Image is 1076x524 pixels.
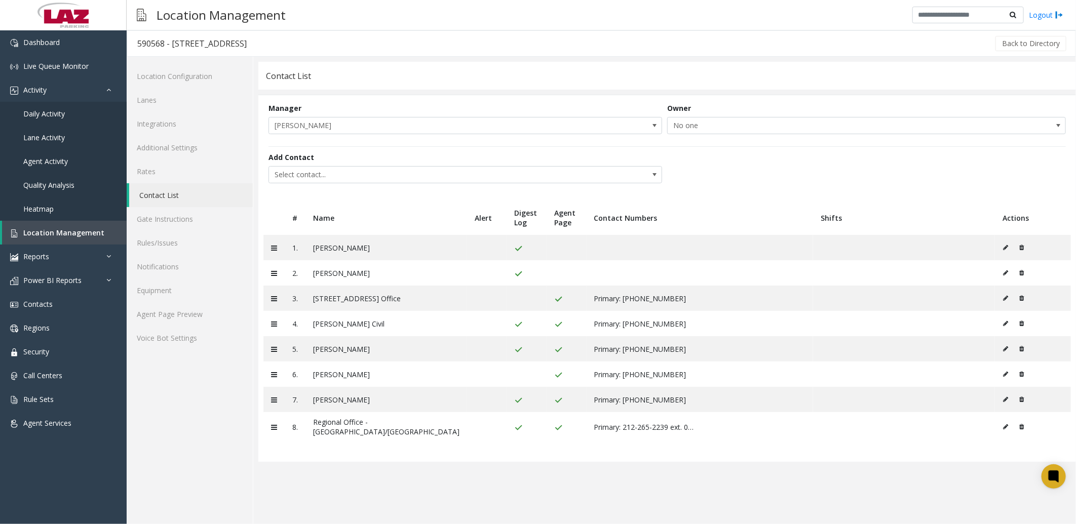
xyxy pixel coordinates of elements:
th: Agent Page [547,200,587,235]
td: 6. [285,361,305,387]
span: Regions [23,323,50,333]
span: No one [668,117,986,134]
th: Shifts [813,200,995,235]
img: 'icon' [10,277,18,285]
img: check [554,371,563,379]
a: Voice Bot Settings [127,326,253,350]
span: Primary: 212-265-2239 ext. 0001 [594,422,696,432]
img: 'icon' [10,39,18,47]
img: pageIcon [137,3,146,27]
td: [STREET_ADDRESS] Office [305,286,467,311]
img: 'icon' [10,348,18,356]
img: check [554,295,563,303]
div: Contact List [266,69,311,83]
span: Agent Services [23,418,71,428]
img: 'icon' [10,63,18,71]
span: Location Management [23,228,104,237]
th: Contact Numbers [587,200,814,235]
a: Integrations [127,112,253,136]
img: check [514,270,523,278]
span: [PERSON_NAME] [269,117,583,134]
th: Name [305,200,467,235]
span: Reports [23,252,49,261]
img: logout [1055,10,1063,20]
img: 'icon' [10,301,18,309]
img: check [514,245,523,253]
span: Primary: [PHONE_NUMBER] [594,294,686,303]
span: Primary: [PHONE_NUMBER] [594,344,686,354]
img: 'icon' [10,325,18,333]
span: Dashboard [23,37,60,47]
a: Additional Settings [127,136,253,159]
a: Location Management [2,221,127,245]
th: Actions [995,200,1071,235]
th: Digest Log [507,200,547,235]
td: [PERSON_NAME] [305,361,467,387]
td: [PERSON_NAME] [305,336,467,361]
img: 'icon' [10,420,18,428]
label: Owner [667,103,691,113]
span: Quality Analysis [23,180,74,190]
td: 8. [285,412,305,441]
img: 'icon' [10,87,18,95]
span: Daily Activity [23,109,65,118]
span: Activity [23,85,47,95]
span: NO DATA FOUND [667,117,1066,134]
a: Notifications [127,255,253,278]
img: check [514,396,523,405]
td: [PERSON_NAME] [305,235,467,260]
td: 4. [285,311,305,336]
a: Location Configuration [127,64,253,88]
td: 1. [285,235,305,260]
span: Power BI Reports [23,275,82,285]
img: check [554,396,563,405]
img: check [554,346,563,354]
td: 5. [285,336,305,361]
td: 2. [285,260,305,286]
td: [PERSON_NAME] [305,260,467,286]
span: Primary: [PHONE_NUMBER] [594,370,686,379]
span: Call Centers [23,371,62,380]
button: Back to Directory [995,36,1066,51]
img: check [514,346,523,354]
span: Live Queue Monitor [23,61,89,71]
a: Rules/Issues [127,231,253,255]
img: check [514,424,523,432]
a: Gate Instructions [127,207,253,231]
th: Alert [467,200,507,235]
h3: Location Management [151,3,291,27]
td: 3. [285,286,305,311]
span: Primary: [PHONE_NUMBER] [594,395,686,405]
a: Rates [127,159,253,183]
a: Contact List [129,183,253,207]
a: Lanes [127,88,253,112]
span: Select contact... [269,167,583,183]
td: [PERSON_NAME] [305,387,467,412]
span: Lane Activity [23,133,65,142]
td: 7. [285,387,305,412]
a: Logout [1029,10,1063,20]
label: Add Contact [268,152,314,163]
img: check [514,320,523,329]
td: Regional Office - [GEOGRAPHIC_DATA]/[GEOGRAPHIC_DATA] [305,412,467,441]
span: Agent Activity [23,156,68,166]
img: 'icon' [10,372,18,380]
span: Contacts [23,299,53,309]
div: 590568 - [STREET_ADDRESS] [137,37,247,50]
img: check [554,320,563,329]
a: Equipment [127,278,253,302]
th: # [285,200,305,235]
img: 'icon' [10,396,18,404]
span: Security [23,347,49,356]
span: Heatmap [23,204,54,214]
span: Rule Sets [23,394,54,404]
img: check [554,424,563,432]
td: [PERSON_NAME] Civil [305,311,467,336]
img: 'icon' [10,253,18,261]
label: Manager [268,103,301,113]
span: Primary: [PHONE_NUMBER] [594,319,686,329]
img: 'icon' [10,229,18,237]
a: Agent Page Preview [127,302,253,326]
